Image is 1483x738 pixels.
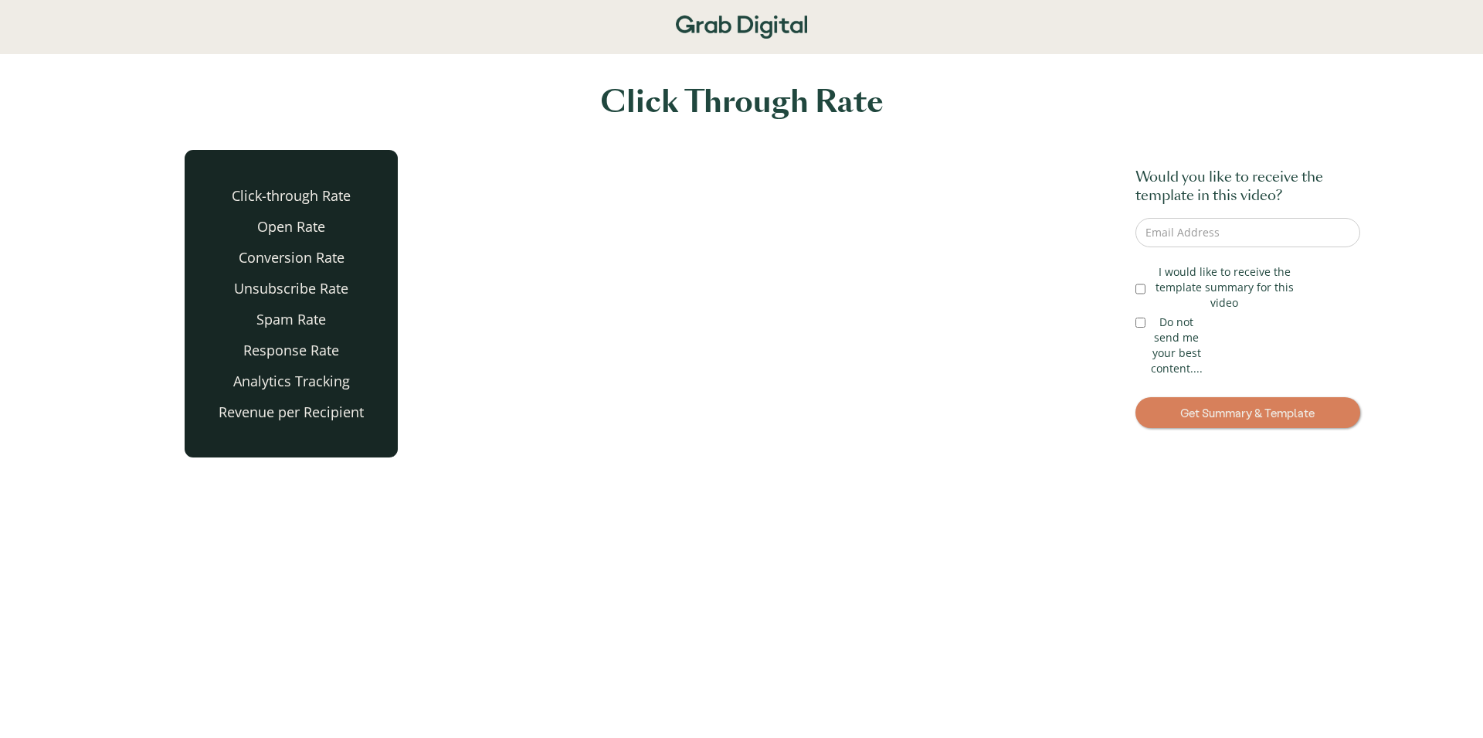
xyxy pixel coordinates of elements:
[185,342,398,358] li: Response Rate
[185,404,398,420] li: Revenue per Recipient
[1135,318,1145,328] input: Do not send me your best content....
[1135,168,1361,205] label: Would you like to receive the template in this video?
[185,219,398,234] li: Open Rate
[1135,397,1361,429] input: Get Summary & Template
[185,250,398,265] li: Conversion Rate
[1135,267,1145,311] input: I would like to receive the template summary for this video
[1135,218,1361,247] input: Email Address
[185,281,398,296] li: Unsubscribe Rate
[1145,264,1305,311] span: I would like to receive the template summary for this video
[1151,315,1203,376] span: Do not send me your best content....
[185,373,398,389] li: Analytics Tracking
[1135,168,1361,429] form: Webinar - CTR Email Address Form Box
[185,311,398,327] li: Spam Rate
[185,188,398,203] li: Click-through Rate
